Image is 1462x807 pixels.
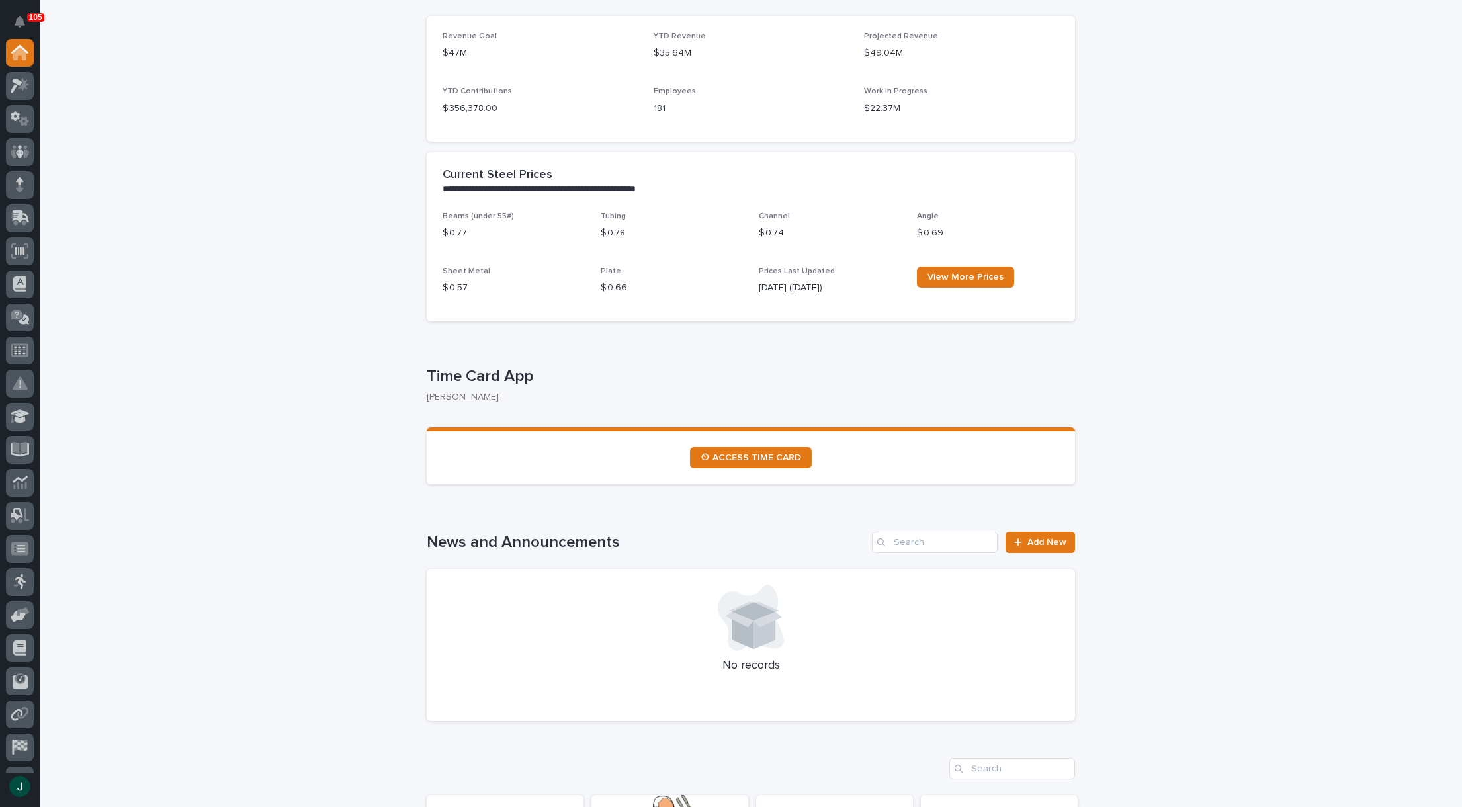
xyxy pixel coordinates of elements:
input: Search [872,532,998,553]
a: Add New [1006,532,1075,553]
span: View More Prices [927,273,1004,282]
p: No records [443,659,1059,673]
p: 181 [654,102,849,116]
p: $47M [443,46,638,60]
p: $ 0.74 [759,226,901,240]
a: View More Prices [917,267,1014,288]
p: $ 356,378.00 [443,102,638,116]
span: Employees [654,87,696,95]
span: Tubing [601,212,626,220]
p: $ 0.77 [443,226,585,240]
span: Channel [759,212,790,220]
a: ⏲ ACCESS TIME CARD [690,447,812,468]
div: Notifications105 [17,16,34,37]
p: $35.64M [654,46,849,60]
p: $ 0.69 [917,226,1059,240]
span: Plate [601,267,621,275]
h2: Current Steel Prices [443,168,552,183]
input: Search [949,758,1075,779]
span: Angle [917,212,939,220]
span: YTD Contributions [443,87,512,95]
p: $49.04M [864,46,1059,60]
span: Projected Revenue [864,32,938,40]
button: Notifications [6,8,34,36]
p: $ 0.66 [601,281,743,295]
p: [DATE] ([DATE]) [759,281,901,295]
span: Prices Last Updated [759,267,835,275]
span: Work in Progress [864,87,927,95]
p: 105 [29,13,42,22]
p: Time Card App [427,367,1070,386]
button: users-avatar [6,773,34,800]
h1: News and Announcements [427,533,867,552]
span: Beams (under 55#) [443,212,514,220]
p: $ 0.57 [443,281,585,295]
p: [PERSON_NAME] [427,392,1064,403]
span: YTD Revenue [654,32,706,40]
span: Add New [1027,538,1066,547]
span: Sheet Metal [443,267,490,275]
p: $ 0.78 [601,226,743,240]
span: Revenue Goal [443,32,497,40]
span: ⏲ ACCESS TIME CARD [701,453,801,462]
p: $22.37M [864,102,1059,116]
